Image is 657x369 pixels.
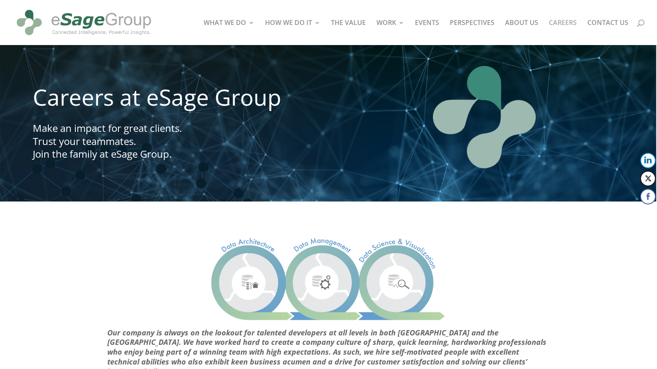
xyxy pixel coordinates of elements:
[210,224,447,322] img: Microsoft BI
[505,20,538,45] a: ABOUT US
[415,20,439,45] a: EVENTS
[549,20,577,45] a: CAREERS
[14,3,154,42] img: eSage Group
[33,86,312,112] h1: Careers at eSage Group
[331,20,366,45] a: THE VALUE
[640,189,656,204] button: Facebook Share
[587,20,628,45] a: CONTACT US
[450,20,494,45] a: PERSPECTIVES
[640,153,656,168] button: LinkedIn Share
[33,122,312,164] h4: Make an impact for great clients. Trust your teammates. Join the family at eSage Group.
[204,20,254,45] a: WHAT WE DO
[640,171,656,186] button: Twitter Share
[376,20,404,45] a: WORK
[265,20,320,45] a: HOW WE DO IT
